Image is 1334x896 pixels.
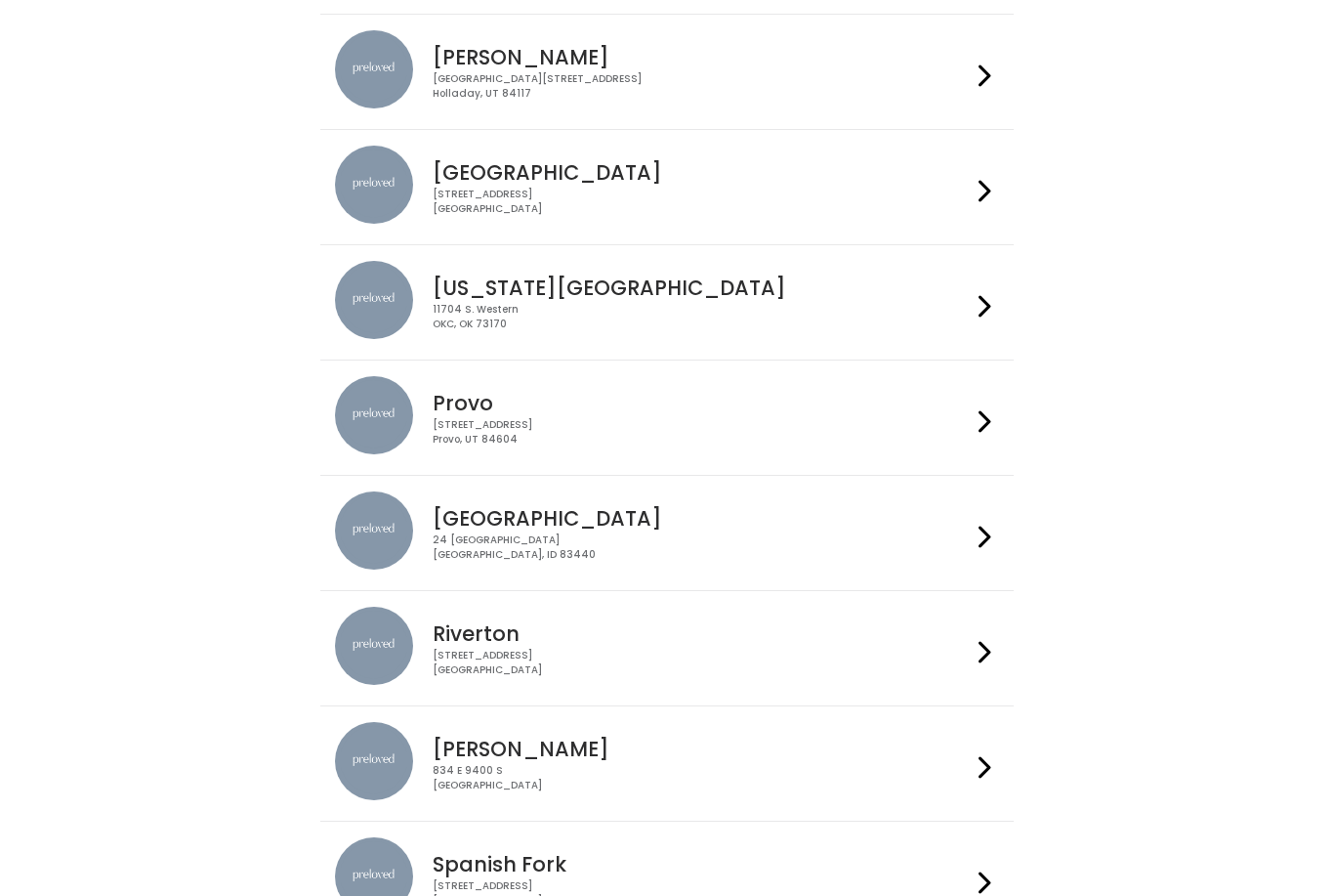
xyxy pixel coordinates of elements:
img: preloved location [335,607,413,685]
div: [STREET_ADDRESS] [GEOGRAPHIC_DATA] [433,649,970,677]
img: preloved location [335,376,413,454]
div: 24 [GEOGRAPHIC_DATA] [GEOGRAPHIC_DATA], ID 83440 [433,533,970,562]
a: preloved location Provo [STREET_ADDRESS]Provo, UT 84604 [335,376,998,459]
a: preloved location [PERSON_NAME] 834 E 9400 S[GEOGRAPHIC_DATA] [335,722,998,805]
h4: [GEOGRAPHIC_DATA] [433,507,970,530]
h4: [PERSON_NAME] [433,46,970,68]
h4: Riverton [433,622,970,645]
h4: [US_STATE][GEOGRAPHIC_DATA] [433,277,970,299]
img: preloved location [335,491,413,570]
a: preloved location [PERSON_NAME] [GEOGRAPHIC_DATA][STREET_ADDRESS]Holladay, UT 84117 [335,30,998,113]
img: preloved location [335,261,413,339]
h4: Provo [433,392,970,414]
div: [STREET_ADDRESS] Provo, UT 84604 [433,418,970,447]
a: preloved location [GEOGRAPHIC_DATA] [STREET_ADDRESS][GEOGRAPHIC_DATA] [335,146,998,229]
a: preloved location Riverton [STREET_ADDRESS][GEOGRAPHIC_DATA] [335,607,998,690]
img: preloved location [335,146,413,224]
div: 834 E 9400 S [GEOGRAPHIC_DATA] [433,764,970,792]
img: preloved location [335,722,413,800]
div: 11704 S. Western OKC, OK 73170 [433,303,970,331]
a: preloved location [US_STATE][GEOGRAPHIC_DATA] 11704 S. WesternOKC, OK 73170 [335,261,998,344]
a: preloved location [GEOGRAPHIC_DATA] 24 [GEOGRAPHIC_DATA][GEOGRAPHIC_DATA], ID 83440 [335,491,998,575]
h4: [GEOGRAPHIC_DATA] [433,161,970,184]
img: preloved location [335,30,413,108]
h4: Spanish Fork [433,853,970,875]
div: [STREET_ADDRESS] [GEOGRAPHIC_DATA] [433,188,970,216]
h4: [PERSON_NAME] [433,738,970,760]
div: [GEOGRAPHIC_DATA][STREET_ADDRESS] Holladay, UT 84117 [433,72,970,101]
